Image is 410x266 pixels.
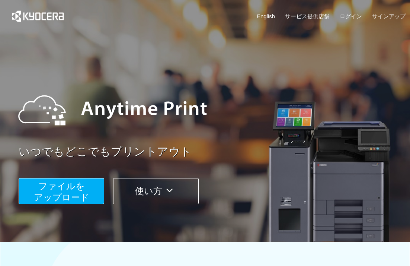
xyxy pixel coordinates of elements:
[19,178,104,204] button: ファイルを​​アップロード
[372,12,406,20] a: サインアップ
[19,144,410,160] a: いつでもどこでもプリントアウト
[257,12,275,20] a: English
[285,12,330,20] a: サービス提供店舗
[113,178,199,204] button: 使い方
[340,12,362,20] a: ログイン
[34,181,89,202] span: ファイルを ​​アップロード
